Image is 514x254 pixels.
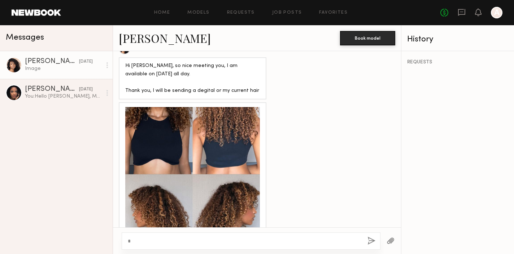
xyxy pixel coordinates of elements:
[407,60,508,65] div: REQUESTS
[25,65,102,72] div: Image
[25,58,79,65] div: [PERSON_NAME]
[272,10,302,15] a: Job Posts
[340,35,395,41] a: Book model
[125,62,260,95] div: Hi [PERSON_NAME], so nice meeting you, I am available on [DATE] all day. Thank you, I will be sen...
[25,86,79,93] div: [PERSON_NAME]
[154,10,170,15] a: Home
[119,30,211,46] a: [PERSON_NAME]
[319,10,348,15] a: Favorites
[407,35,508,44] div: History
[491,7,502,18] a: A
[187,10,209,15] a: Models
[79,86,93,93] div: [DATE]
[227,10,255,15] a: Requests
[79,58,93,65] div: [DATE]
[25,93,102,100] div: You: Hello [PERSON_NAME], My name is [PERSON_NAME], and I am the Head of Training for the global ...
[340,31,395,45] button: Book model
[6,34,44,42] span: Messages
